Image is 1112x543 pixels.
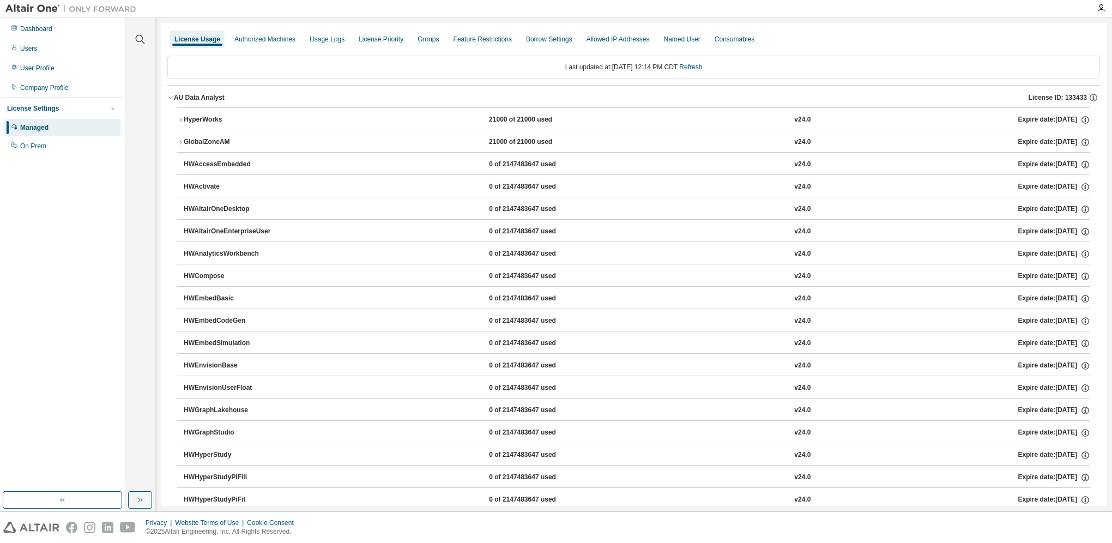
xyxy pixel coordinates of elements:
div: Authorized Machines [234,35,295,44]
div: License Usage [174,35,220,44]
button: HWAltairOneEnterpriseUser0 of 2147483647 usedv24.0Expire date:[DATE] [184,220,1090,244]
div: HWEnvisionBase [184,361,282,371]
div: 0 of 2147483647 used [489,294,587,304]
div: HWAltairOneDesktop [184,204,282,214]
div: Expire date: [DATE] [1018,182,1090,192]
button: HWEmbedSimulation0 of 2147483647 usedv24.0Expire date:[DATE] [184,331,1090,355]
div: 0 of 2147483647 used [489,473,587,482]
div: 0 of 2147483647 used [489,339,587,348]
div: Expire date: [DATE] [1018,383,1090,393]
button: HWHyperStudy0 of 2147483647 usedv24.0Expire date:[DATE] [184,443,1090,467]
div: Usage Logs [310,35,345,44]
div: 0 of 2147483647 used [489,428,587,438]
div: 0 of 2147483647 used [489,361,587,371]
div: Expire date: [DATE] [1018,271,1090,281]
img: instagram.svg [84,522,95,533]
div: v24.0 [794,361,811,371]
div: Website Terms of Use [175,518,247,527]
div: v24.0 [794,227,811,237]
div: v24.0 [794,316,811,326]
div: On Prem [20,142,46,150]
div: 0 of 2147483647 used [489,495,587,505]
div: License Settings [7,104,59,113]
div: v24.0 [794,428,811,438]
div: v24.0 [794,294,811,304]
div: Expire date: [DATE] [1018,406,1090,415]
div: HWHyperStudy [184,450,282,460]
div: HWEmbedSimulation [184,339,282,348]
span: License ID: 133433 [1029,93,1087,102]
div: Users [20,44,37,53]
div: Expire date: [DATE] [1018,227,1090,237]
div: HyperWorks [184,115,282,125]
div: Privacy [146,518,175,527]
div: Cookie Consent [247,518,300,527]
button: AU Data AnalystLicense ID: 133433 [167,86,1100,110]
div: v24.0 [794,406,811,415]
button: GlobalZoneAM21000 of 21000 usedv24.0Expire date:[DATE] [177,130,1090,154]
div: Expire date: [DATE] [1018,339,1090,348]
div: v24.0 [794,271,811,281]
div: Expire date: [DATE] [1018,137,1090,147]
div: 0 of 2147483647 used [489,271,587,281]
button: HWEmbedCodeGen0 of 2147483647 usedv24.0Expire date:[DATE] [184,309,1090,333]
div: v24.0 [794,182,811,192]
div: 0 of 2147483647 used [489,160,587,170]
div: License Priority [359,35,403,44]
div: v24.0 [794,137,811,147]
div: Expire date: [DATE] [1018,316,1090,326]
img: youtube.svg [120,522,136,533]
div: HWEmbedCodeGen [184,316,282,326]
div: 21000 of 21000 used [489,115,587,125]
button: HWHyperStudyPiFit0 of 2147483647 usedv24.0Expire date:[DATE] [184,488,1090,512]
button: HWActivate0 of 2147483647 usedv24.0Expire date:[DATE] [184,175,1090,199]
button: HWAnalyticsWorkbench0 of 2147483647 usedv24.0Expire date:[DATE] [184,242,1090,266]
button: HWAccessEmbedded0 of 2147483647 usedv24.0Expire date:[DATE] [184,153,1090,177]
div: Expire date: [DATE] [1018,204,1090,214]
div: HWActivate [184,182,282,192]
div: v24.0 [794,495,811,505]
div: User Profile [20,64,55,73]
img: linkedin.svg [102,522,113,533]
div: v24.0 [794,204,811,214]
button: HWEnvisionUserFloat0 of 2147483647 usedv24.0Expire date:[DATE] [184,376,1090,400]
div: Last updated at: [DATE] 12:14 PM CDT [167,56,1100,79]
img: Altair One [5,3,142,14]
div: Expire date: [DATE] [1018,450,1090,460]
img: altair_logo.svg [3,522,59,533]
div: v24.0 [794,450,811,460]
div: HWGraphStudio [184,428,282,438]
div: HWAccessEmbedded [184,160,282,170]
p: © 2025 Altair Engineering, Inc. All Rights Reserved. [146,527,300,536]
div: Managed [20,123,49,132]
div: Expire date: [DATE] [1018,495,1090,505]
div: Borrow Settings [526,35,572,44]
div: HWAltairOneEnterpriseUser [184,227,282,237]
div: v24.0 [794,339,811,348]
div: 0 of 2147483647 used [489,383,587,393]
div: 0 of 2147483647 used [489,316,587,326]
div: Named User [663,35,700,44]
div: Expire date: [DATE] [1018,473,1090,482]
div: HWEnvisionUserFloat [184,383,282,393]
div: 0 of 2147483647 used [489,182,587,192]
div: Expire date: [DATE] [1018,160,1090,170]
div: 0 of 2147483647 used [489,406,587,415]
div: GlobalZoneAM [184,137,282,147]
div: 0 of 2147483647 used [489,249,587,259]
div: 0 of 2147483647 used [489,227,587,237]
button: HWGraphStudio0 of 2147483647 usedv24.0Expire date:[DATE] [184,421,1090,445]
div: AU Data Analyst [174,93,225,102]
div: v24.0 [794,115,811,125]
button: HWGraphLakehouse0 of 2147483647 usedv24.0Expire date:[DATE] [184,399,1090,423]
div: Company Profile [20,83,69,92]
div: 0 of 2147483647 used [489,204,587,214]
a: Refresh [679,63,702,71]
div: Dashboard [20,25,52,33]
div: Expire date: [DATE] [1018,428,1090,438]
div: v24.0 [794,473,811,482]
div: 21000 of 21000 used [489,137,587,147]
div: v24.0 [794,383,811,393]
div: Expire date: [DATE] [1018,115,1090,125]
div: Expire date: [DATE] [1018,361,1090,371]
